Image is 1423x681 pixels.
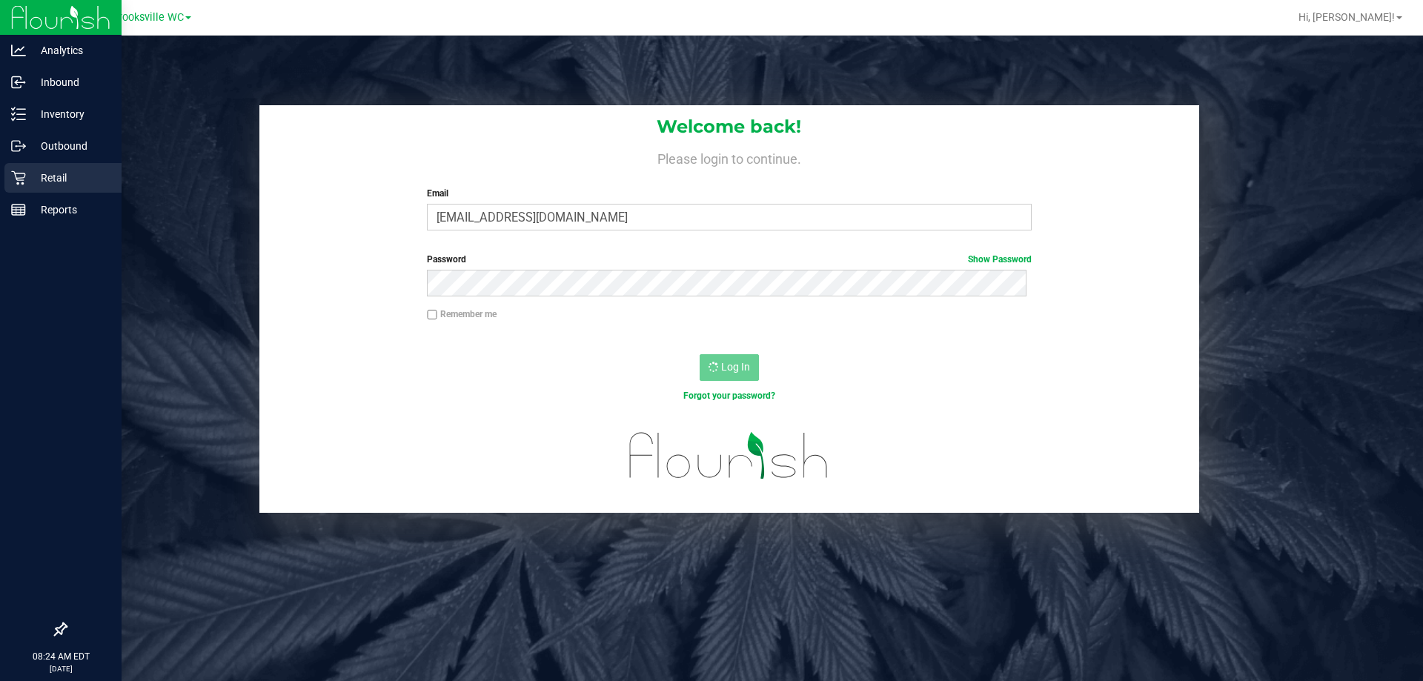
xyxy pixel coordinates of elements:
p: Reports [26,201,115,219]
inline-svg: Analytics [11,43,26,58]
a: Show Password [968,254,1032,265]
iframe: Resource center [15,562,59,607]
p: Outbound [26,137,115,155]
span: Password [427,254,466,265]
inline-svg: Outbound [11,139,26,153]
h4: Please login to continue. [259,148,1199,166]
inline-svg: Inventory [11,107,26,122]
label: Email [427,187,1031,200]
input: Remember me [427,310,437,320]
p: Analytics [26,41,115,59]
inline-svg: Reports [11,202,26,217]
span: Log In [721,361,750,373]
button: Log In [700,354,759,381]
label: Remember me [427,308,497,321]
h1: Welcome back! [259,117,1199,136]
inline-svg: Inbound [11,75,26,90]
a: Forgot your password? [683,391,775,401]
p: Inbound [26,73,115,91]
p: Inventory [26,105,115,123]
span: Brooksville WC [112,11,184,24]
img: flourish_logo.svg [611,418,846,494]
p: [DATE] [7,663,115,674]
span: Hi, [PERSON_NAME]! [1298,11,1395,23]
inline-svg: Retail [11,170,26,185]
p: Retail [26,169,115,187]
p: 08:24 AM EDT [7,650,115,663]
